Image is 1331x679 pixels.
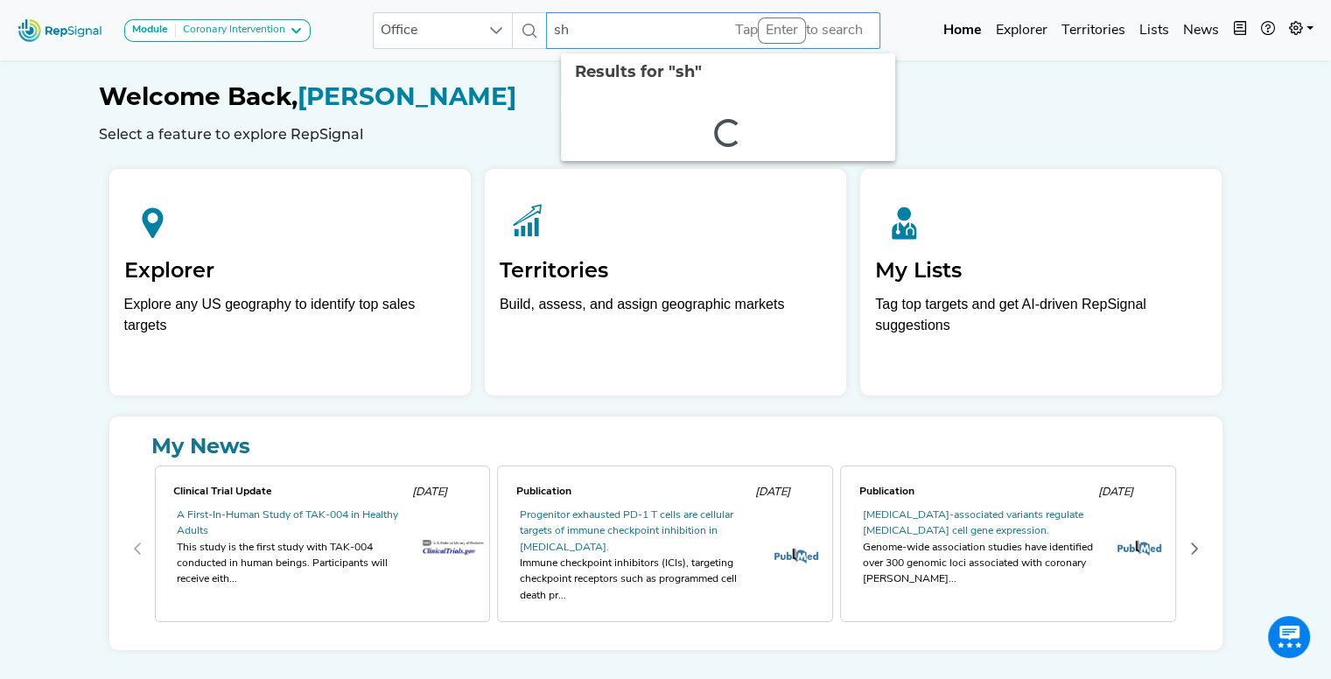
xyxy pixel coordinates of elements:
h2: My Lists [875,258,1207,283]
button: Intel Book [1226,13,1254,48]
a: Explorer [989,13,1054,48]
a: A First-In-Human Study of TAK-004 in Healthy Adults [177,510,398,536]
div: 2 [837,462,1180,636]
a: Home [936,13,989,48]
div: Genome-wide association studies have identified over 300 genomic loci associated with coronary [P... [862,540,1102,588]
span: Clinical Trial Update [173,486,272,497]
p: Tag top targets and get AI-driven RepSignal suggestions [875,294,1207,346]
p: Build, assess, and assign geographic markets [500,294,831,346]
a: [MEDICAL_DATA]-associated variants regulate [MEDICAL_DATA] cell gene expression. [862,510,1082,536]
div: Tap to search [735,17,863,44]
a: My ListsTag top targets and get AI-driven RepSignal suggestions [860,169,1222,395]
img: trials_logo.af2b3be5.png [423,540,484,556]
div: Enter [758,17,806,44]
input: Search an office [546,12,880,49]
button: Next Page [1180,535,1208,563]
span: Office [374,13,479,48]
a: News [1176,13,1226,48]
button: ModuleCoronary Intervention [124,19,311,42]
a: My News [123,430,1208,462]
span: Results for "sh" [575,62,702,81]
span: Publication [515,486,571,497]
span: Welcome Back, [99,81,298,111]
strong: Module [132,24,168,35]
span: Publication [858,486,914,497]
div: 1 [494,462,837,636]
span: [DATE] [411,486,446,498]
a: ExplorerExplore any US geography to identify top sales targets [109,169,471,395]
div: Explore any US geography to identify top sales targets [124,294,456,336]
a: TerritoriesBuild, assess, and assign geographic markets [485,169,846,395]
a: Lists [1132,13,1176,48]
span: [DATE] [754,486,789,498]
div: Coronary Intervention [176,24,285,38]
div: 0 [151,462,494,636]
div: This study is the first study with TAK-004 conducted in human beings. Participants will receive e... [177,540,417,588]
img: pubmed_logo.fab3c44c.png [774,548,818,563]
div: Immune checkpoint inhibitors (ICIs), targeting checkpoint receptors such as programmed cell death... [519,556,759,604]
h1: [PERSON_NAME] [99,82,1233,112]
h6: Select a feature to explore RepSignal [99,126,1233,143]
a: Territories [1054,13,1132,48]
a: Progenitor exhausted PD-1 T cells are cellular targets of immune checkpoint inhibition in [MEDICA... [519,510,732,553]
h2: Territories [500,258,831,283]
span: [DATE] [1097,486,1132,498]
h2: Explorer [124,258,456,283]
img: pubmed_logo.fab3c44c.png [1117,540,1161,556]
